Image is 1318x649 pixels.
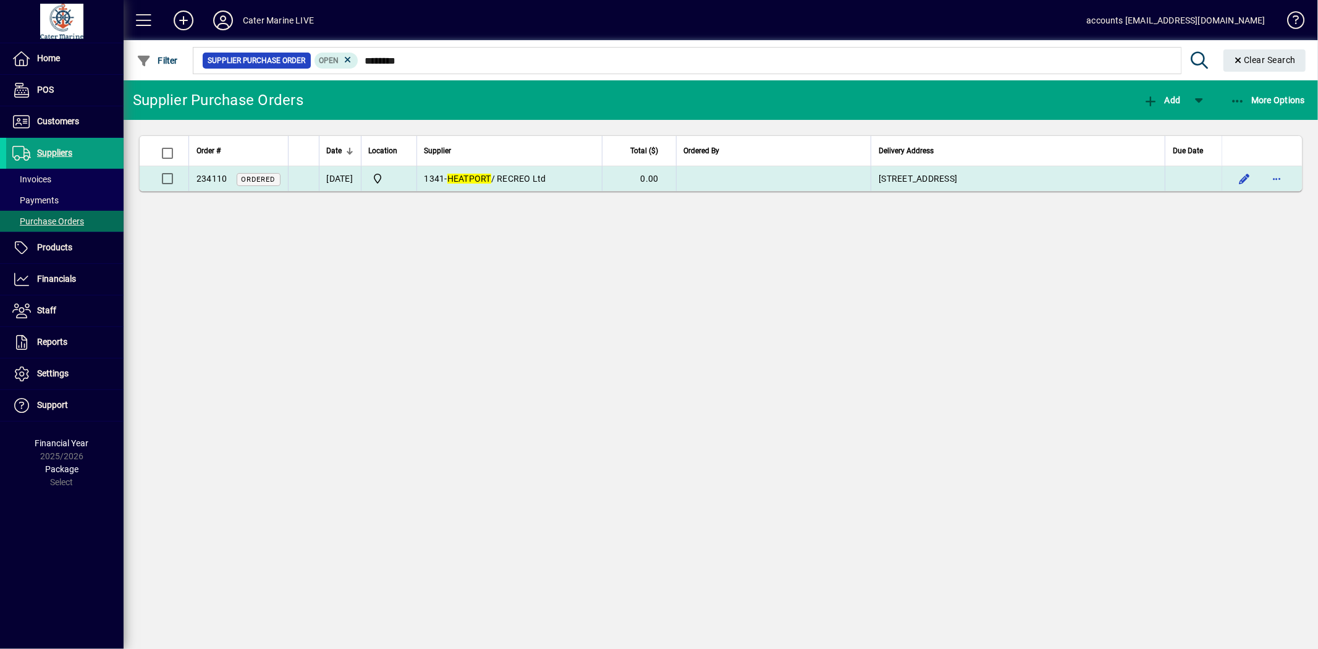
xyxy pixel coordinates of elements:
[871,166,1165,191] td: [STREET_ADDRESS]
[6,358,124,389] a: Settings
[610,144,670,158] div: Total ($)
[447,174,546,184] span: / RECREO Ltd
[6,75,124,106] a: POS
[37,53,60,63] span: Home
[315,53,358,69] mat-chip: Completion Status: Open
[196,174,227,184] span: 234110
[208,54,306,67] span: Supplier Purchase Order
[6,232,124,263] a: Products
[684,144,864,158] div: Ordered By
[35,438,89,448] span: Financial Year
[12,195,59,205] span: Payments
[6,169,124,190] a: Invoices
[133,90,303,110] div: Supplier Purchase Orders
[45,464,78,474] span: Package
[37,116,79,126] span: Customers
[133,49,181,72] button: Filter
[425,144,594,158] div: Supplier
[6,211,124,232] a: Purchase Orders
[1235,169,1254,189] button: Edit
[602,166,676,191] td: 0.00
[6,106,124,137] a: Customers
[37,337,67,347] span: Reports
[684,144,720,158] span: Ordered By
[1223,49,1306,72] button: Clear
[1233,55,1296,65] span: Clear Search
[37,242,72,252] span: Products
[6,295,124,326] a: Staff
[369,144,398,158] span: Location
[164,9,203,32] button: Add
[6,43,124,74] a: Home
[327,144,353,158] div: Date
[1143,95,1180,105] span: Add
[369,171,409,186] span: Cater Marine
[425,144,452,158] span: Supplier
[1278,2,1303,43] a: Knowledge Base
[1267,169,1286,189] button: More options
[319,56,339,65] span: Open
[319,166,361,191] td: [DATE]
[1140,89,1183,111] button: Add
[416,166,602,191] td: -
[631,144,659,158] span: Total ($)
[327,144,342,158] span: Date
[1230,95,1306,105] span: More Options
[37,148,72,158] span: Suppliers
[6,390,124,421] a: Support
[37,85,54,95] span: POS
[1087,11,1265,30] div: accounts [EMAIL_ADDRESS][DOMAIN_NAME]
[425,174,445,184] span: 1341
[37,274,76,284] span: Financials
[447,174,491,184] em: HEATPORT
[1173,144,1203,158] span: Due Date
[137,56,178,66] span: Filter
[203,9,243,32] button: Profile
[37,305,56,315] span: Staff
[242,176,276,184] span: Ordered
[6,190,124,211] a: Payments
[243,11,314,30] div: Cater Marine LIVE
[37,400,68,410] span: Support
[369,144,409,158] div: Location
[196,144,281,158] div: Order #
[12,174,51,184] span: Invoices
[1227,89,1309,111] button: More Options
[879,144,934,158] span: Delivery Address
[12,216,84,226] span: Purchase Orders
[6,327,124,358] a: Reports
[1173,144,1214,158] div: Due Date
[37,368,69,378] span: Settings
[6,264,124,295] a: Financials
[196,144,221,158] span: Order #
